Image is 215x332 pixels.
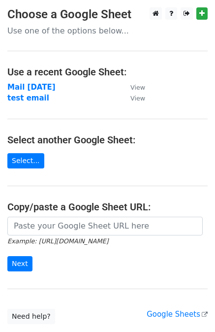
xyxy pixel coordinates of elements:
a: Select... [7,153,44,168]
small: Example: [URL][DOMAIN_NAME] [7,237,108,245]
h4: Select another Google Sheet: [7,134,208,146]
input: Next [7,256,32,271]
a: View [121,94,145,102]
a: Mail [DATE] [7,83,56,92]
small: View [130,84,145,91]
input: Paste your Google Sheet URL here [7,217,203,235]
a: Need help? [7,309,55,324]
h3: Choose a Google Sheet [7,7,208,22]
a: Google Sheets [147,310,208,319]
a: View [121,83,145,92]
small: View [130,95,145,102]
h4: Use a recent Google Sheet: [7,66,208,78]
h4: Copy/paste a Google Sheet URL: [7,201,208,213]
a: test email [7,94,49,102]
p: Use one of the options below... [7,26,208,36]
